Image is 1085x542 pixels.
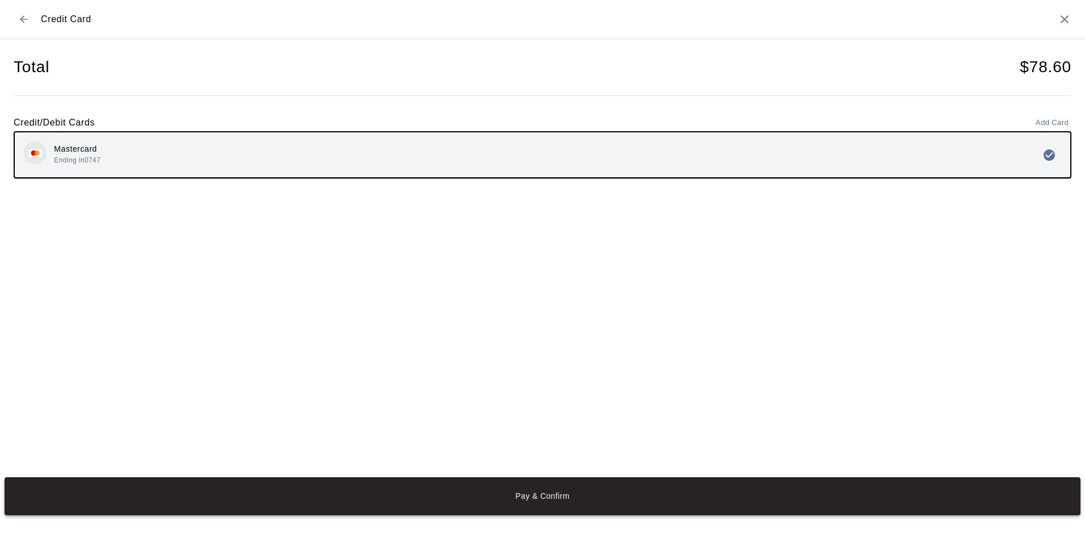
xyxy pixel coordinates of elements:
[28,149,42,157] img: Credit card brand logo
[1058,12,1071,26] button: Close
[15,132,1070,177] button: Credit card brand logoMastercardEnding in0747
[14,9,91,30] div: Credit Card
[1020,57,1071,77] h4: $ 78.60
[5,477,1080,515] button: Pay & Confirm
[1033,114,1071,132] button: Add Card
[14,57,49,77] h4: Total
[54,143,100,155] p: Mastercard
[14,115,95,130] h6: Credit/Debit Cards
[54,156,100,164] span: Ending in 0747
[14,9,34,30] button: Back to checkout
